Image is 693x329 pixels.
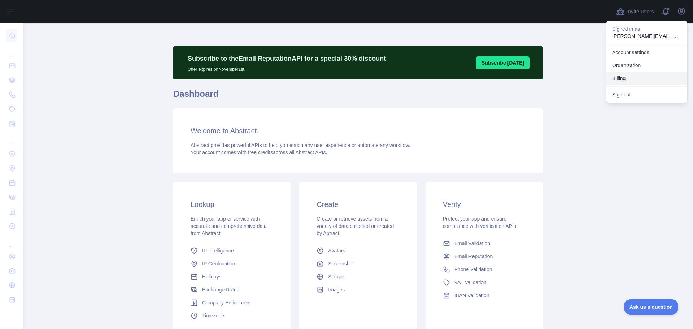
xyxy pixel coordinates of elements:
[202,286,239,293] span: Exchange Rates
[173,88,543,105] h1: Dashboard
[612,25,681,33] p: Signed in as
[612,33,681,40] p: [PERSON_NAME][EMAIL_ADDRESS][DOMAIN_NAME]
[440,237,528,250] a: Email Validation
[440,250,528,263] a: Email Reputation
[454,266,492,273] span: Phone Validation
[606,59,687,72] a: Organization
[6,131,17,146] div: ...
[440,276,528,289] a: VAT Validation
[202,312,224,319] span: Timezone
[454,292,489,299] span: IBAN Validation
[191,150,327,155] span: Your account comes with across all Abstract APIs.
[202,260,235,267] span: IP Geolocation
[188,244,276,257] a: IP Intelligence
[188,296,276,309] a: Company Enrichment
[6,234,17,248] div: ...
[454,279,487,286] span: VAT Validation
[443,199,526,209] h3: Verify
[440,289,528,302] a: IBAN Validation
[454,253,493,260] span: Email Reputation
[202,273,222,280] span: Holidays
[314,283,402,296] a: Images
[476,56,530,69] button: Subscribe [DATE]
[188,283,276,296] a: Exchange Rates
[314,244,402,257] a: Avatars
[606,88,687,101] button: Sign out
[314,270,402,283] a: Scrape
[626,8,654,16] span: Invite users
[440,263,528,276] a: Phone Validation
[6,43,17,58] div: ...
[328,260,354,267] span: Screenshot
[615,6,655,17] button: Invite users
[202,247,234,254] span: IP Intelligence
[188,270,276,283] a: Holidays
[248,150,273,155] span: free credits
[317,199,399,209] h3: Create
[443,216,516,229] span: Protect your app and ensure compliance with verification APIs
[188,53,386,64] p: Subscribe to the Email Reputation API for a special 30 % discount
[314,257,402,270] a: Screenshot
[328,273,344,280] span: Scrape
[188,309,276,322] a: Timezone
[317,216,394,236] span: Create or retrieve assets from a variety of data collected or created by Abtract
[328,286,345,293] span: Images
[606,46,687,59] a: Account settings
[202,299,251,306] span: Company Enrichment
[191,142,410,148] span: Abstract provides powerful APIs to help you enrich any user experience or automate any workflow.
[191,216,267,236] span: Enrich your app or service with accurate and comprehensive data from Abstract
[454,240,490,247] span: Email Validation
[606,72,687,85] button: Billing
[191,199,273,209] h3: Lookup
[328,247,345,254] span: Avatars
[624,299,679,315] iframe: Toggle Customer Support
[188,64,386,72] p: Offer expires on November 1st.
[191,126,526,136] h3: Welcome to Abstract.
[188,257,276,270] a: IP Geolocation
